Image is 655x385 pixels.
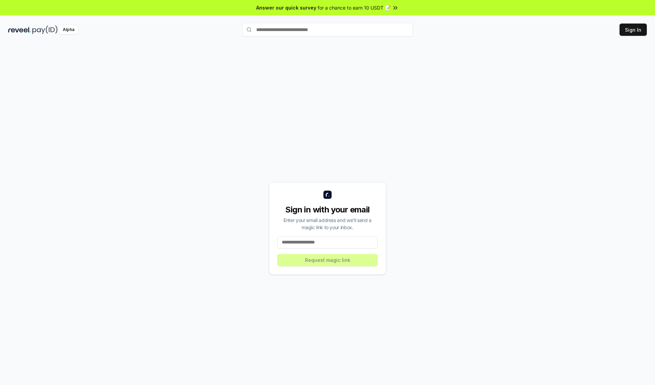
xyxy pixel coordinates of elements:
div: Sign in with your email [277,204,378,215]
span: Answer our quick survey [256,4,316,11]
img: pay_id [32,26,58,34]
button: Sign In [620,24,647,36]
img: logo_small [323,191,332,199]
div: Alpha [59,26,78,34]
span: for a chance to earn 10 USDT 📝 [318,4,391,11]
div: Enter your email address and we’ll send a magic link to your inbox. [277,217,378,231]
img: reveel_dark [8,26,31,34]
